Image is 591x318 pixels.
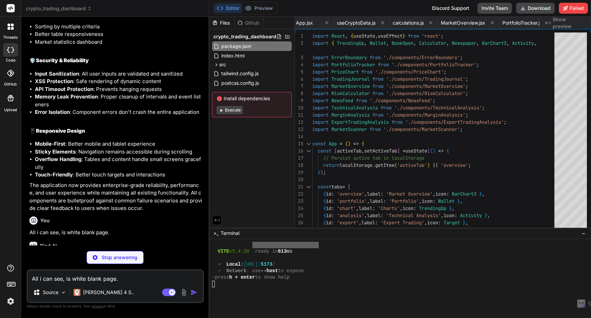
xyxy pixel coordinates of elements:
span: : [438,220,441,226]
span: , [446,40,449,46]
span: src [219,61,226,68]
span: { [323,220,326,226]
span: : [331,212,334,218]
span: label [367,212,381,218]
span: } [318,169,320,175]
span: : [383,198,386,204]
strong: Overflow Handling [35,156,81,162]
div: 21 [295,183,303,190]
span: useCryptoData.js [337,19,376,26]
span: './components/MarketOverview' [386,83,465,89]
span: RiskCalculator [331,90,370,96]
span: from [378,62,389,68]
span: , [452,205,455,211]
button: Editor [214,3,242,13]
span: useEffect [378,33,403,39]
div: 3 [295,54,303,61]
button: Download [516,3,555,14]
h6: Bind AI [40,242,57,249]
span: ) [320,169,323,175]
span: 'analysis' [337,212,364,218]
span: PriceChart [331,69,359,75]
div: 22 [295,190,303,198]
span: Local [226,261,241,268]
span: 'Charts' [378,205,400,211]
span: from [408,33,419,39]
p: Stop answering [102,254,137,261]
div: 9 [295,97,303,104]
strong: Memory Leak Prevention [35,93,98,100]
li: : Better touch targets and interactions [35,171,202,179]
strong: XSS Protection [35,78,73,84]
span: const [318,148,331,154]
span: import [312,126,329,132]
span: from [356,97,367,104]
button: Execute [216,106,243,114]
span: Install dependencies [216,95,287,102]
span: = [340,141,342,147]
div: 1 [295,32,303,40]
span: './components/ExpertTradingAnalysis' [405,119,504,125]
span: label [359,205,372,211]
span: from [381,105,392,111]
span: [ [334,148,337,154]
strong: Security & Reliability [36,57,89,64]
div: 20 [295,176,303,183]
img: Claude 4 Sonnet [74,289,80,296]
span: TradingJournal [331,76,370,82]
span: { [323,212,326,218]
span: crypto_trading_dashboard [26,5,92,12]
img: settings [5,295,16,307]
span: import [312,62,329,68]
span: PortfolioTracker.jsx [502,19,545,26]
span: : [375,220,378,226]
span: return [323,162,340,168]
li: : Proper cleanup of intervals and event listeners [35,93,202,108]
span: ; [465,90,468,96]
span: Terminal [221,230,239,237]
span: MarketScanner [331,126,367,132]
span: BookOpen [392,40,413,46]
label: code [6,57,15,63]
span: Newspaper [452,40,476,46]
span: id [326,205,331,211]
div: 8 [295,90,303,97]
span: import [312,97,329,104]
h6: You [40,217,50,224]
span: , [364,191,367,197]
span: : [381,191,383,197]
span: . [372,162,375,168]
span: './components/MarginAnalysis' [386,112,465,118]
span: --host [261,268,278,274]
span: , [482,191,485,197]
span: MarketOverview.jsx [441,19,485,26]
strong: Error Isolation [35,109,70,115]
div: 19 [295,169,303,176]
span: MarginAnalysis [331,112,370,118]
div: Click to collapse the range. [304,147,313,155]
span: from [370,54,381,61]
span: 'portfolio' [337,198,367,204]
div: Click to collapse the range. [304,183,313,190]
span: icon [444,212,455,218]
span: label [362,220,375,226]
div: Github [235,19,263,26]
span: ) [348,141,351,147]
span: import [312,69,329,75]
span: , [460,198,463,204]
span: ; [504,119,507,125]
button: Failed [559,3,588,14]
div: 17 [295,155,303,162]
div: 4 [295,61,303,68]
li: Sorting by multiple criteria [35,23,202,31]
span: NewsFeed [331,97,353,104]
span: useState [353,33,375,39]
span: Target [444,220,460,226]
span: 5173 [261,261,273,268]
div: 5 [295,68,303,76]
span: BarChart3 [452,191,476,197]
span: id [326,191,331,197]
span: id [326,220,331,226]
button: Invite Team [477,3,512,14]
div: 2 [295,40,303,47]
